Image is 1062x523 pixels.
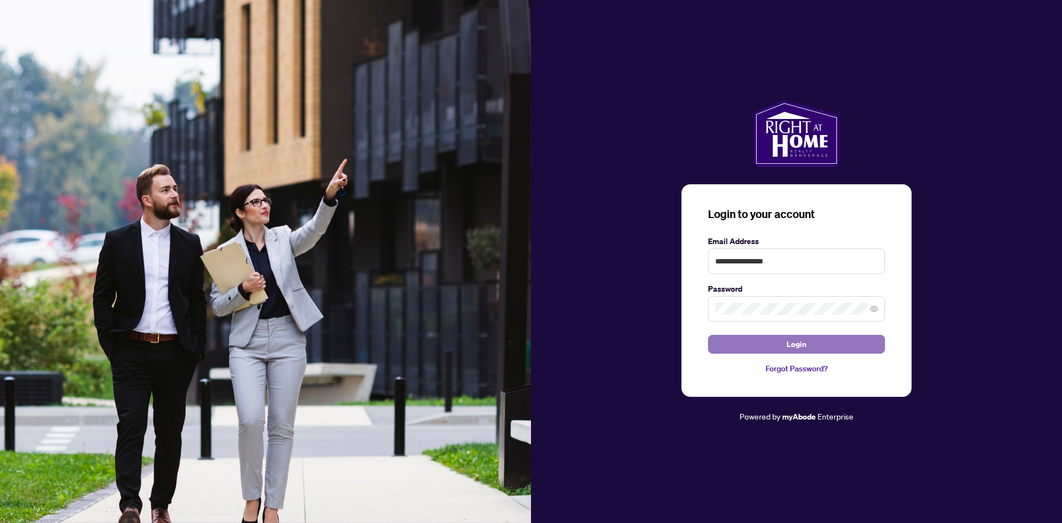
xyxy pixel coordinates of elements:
span: Powered by [740,411,780,421]
h3: Login to your account [708,206,885,222]
label: Password [708,283,885,295]
span: eye [870,305,878,313]
label: Email Address [708,235,885,247]
span: Login [787,335,806,353]
a: Forgot Password? [708,363,885,375]
button: Login [708,335,885,354]
img: ma-logo [753,100,839,167]
span: Enterprise [818,411,853,421]
a: myAbode [782,411,816,423]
